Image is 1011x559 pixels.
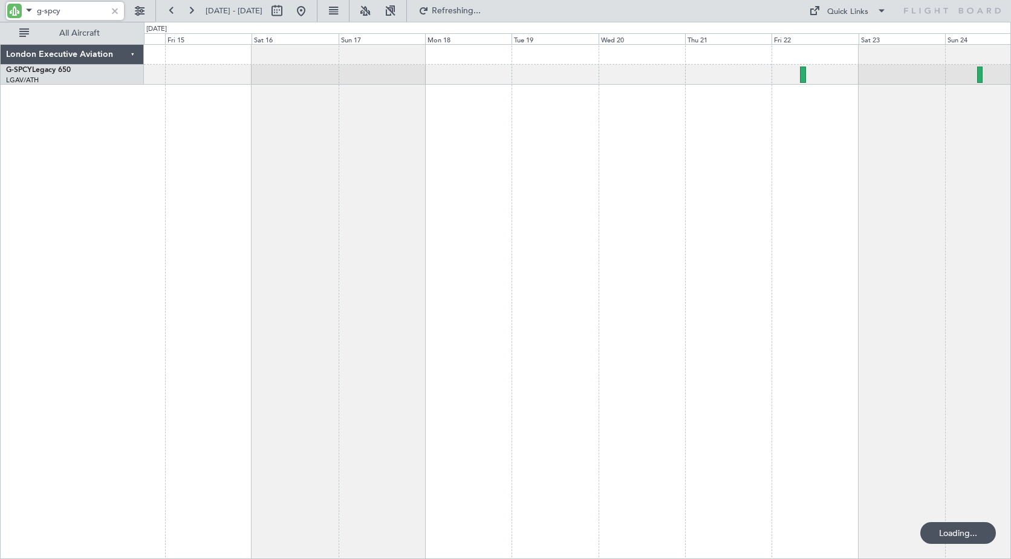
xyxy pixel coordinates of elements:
div: Fri 22 [772,33,858,44]
div: Sat 23 [859,33,945,44]
input: A/C (Reg. or Type) [37,2,106,20]
div: Fri 15 [165,33,252,44]
div: Quick Links [827,6,868,18]
div: Wed 20 [599,33,685,44]
span: G-SPCY [6,67,32,74]
span: Refreshing... [431,7,482,15]
div: Tue 19 [512,33,598,44]
button: All Aircraft [13,24,131,43]
div: [DATE] [146,24,167,34]
div: Thu 21 [685,33,772,44]
a: G-SPCYLegacy 650 [6,67,71,74]
a: LGAV/ATH [6,76,39,85]
div: Loading... [920,522,996,544]
div: Sun 17 [339,33,425,44]
button: Refreshing... [413,1,486,21]
div: Sat 16 [252,33,338,44]
div: Mon 18 [425,33,512,44]
button: Quick Links [803,1,892,21]
span: [DATE] - [DATE] [206,5,262,16]
span: All Aircraft [31,29,128,38]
